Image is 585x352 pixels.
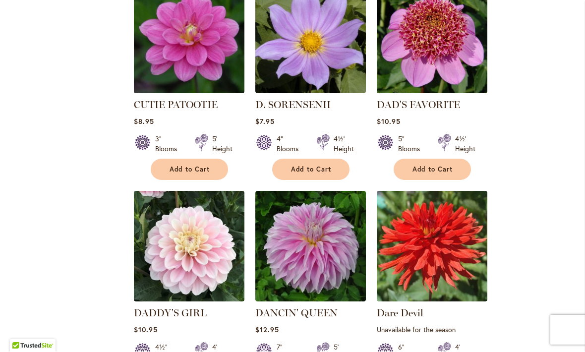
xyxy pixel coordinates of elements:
[394,159,471,180] button: Add to Cart
[255,191,366,302] img: Dancin' Queen
[134,86,244,96] a: CUTIE PATOOTIE
[255,294,366,304] a: Dancin' Queen
[377,325,487,335] p: Unavailable for the season
[377,307,423,319] a: Dare Devil
[377,99,460,111] a: DAD'S FAVORITE
[255,307,338,319] a: DANCIN' QUEEN
[212,134,233,154] div: 5' Height
[377,294,487,304] a: Dare Devil
[277,134,304,154] div: 4" Blooms
[134,325,158,335] span: $10.95
[255,99,331,111] a: D. SORENSENII
[7,317,35,345] iframe: Launch Accessibility Center
[334,134,354,154] div: 4½' Height
[255,117,275,126] span: $7.95
[134,99,218,111] a: CUTIE PATOOTIE
[291,166,332,174] span: Add to Cart
[255,86,366,96] a: D. SORENSENII
[377,191,487,302] img: Dare Devil
[170,166,210,174] span: Add to Cart
[134,191,244,302] img: DADDY'S GIRL
[412,166,453,174] span: Add to Cart
[151,159,228,180] button: Add to Cart
[377,86,487,96] a: DAD'S FAVORITE
[398,134,426,154] div: 5" Blooms
[134,294,244,304] a: DADDY'S GIRL
[255,325,279,335] span: $12.95
[455,134,475,154] div: 4½' Height
[134,307,207,319] a: DADDY'S GIRL
[377,117,401,126] span: $10.95
[155,134,183,154] div: 3" Blooms
[272,159,350,180] button: Add to Cart
[134,117,154,126] span: $8.95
